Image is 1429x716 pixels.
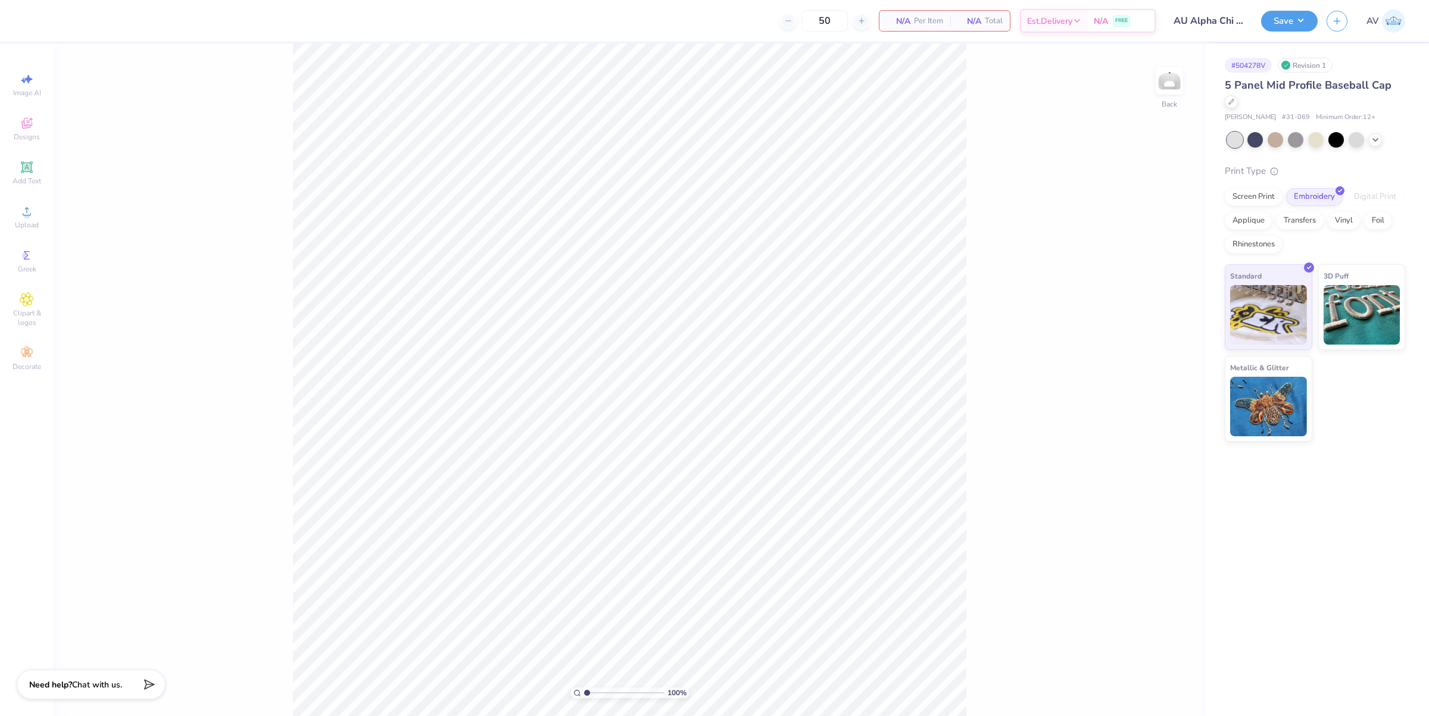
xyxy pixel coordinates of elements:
[1225,78,1391,92] span: 5 Panel Mid Profile Baseball Cap
[914,15,943,27] span: Per Item
[801,10,848,32] input: – –
[1230,285,1307,345] img: Standard
[13,176,41,186] span: Add Text
[1027,15,1072,27] span: Est. Delivery
[1162,99,1177,110] div: Back
[29,679,72,690] strong: Need help?
[15,220,39,230] span: Upload
[1230,270,1262,282] span: Standard
[1366,10,1405,33] a: AV
[1157,69,1181,93] img: Back
[1261,11,1318,32] button: Save
[1225,164,1405,178] div: Print Type
[1346,188,1404,206] div: Digital Print
[18,264,36,274] span: Greek
[887,15,910,27] span: N/A
[667,687,687,698] span: 100 %
[1230,377,1307,436] img: Metallic & Glitter
[1225,112,1276,123] span: [PERSON_NAME]
[1230,361,1289,374] span: Metallic & Glitter
[13,88,41,98] span: Image AI
[1165,9,1252,33] input: Untitled Design
[1382,10,1405,33] img: Aargy Velasco
[6,308,48,327] span: Clipart & logos
[985,15,1003,27] span: Total
[1324,285,1400,345] img: 3D Puff
[1327,212,1361,230] div: Vinyl
[957,15,981,27] span: N/A
[1225,236,1283,254] div: Rhinestones
[1316,112,1375,123] span: Minimum Order: 12 +
[14,132,40,142] span: Designs
[1278,58,1333,73] div: Revision 1
[1324,270,1349,282] span: 3D Puff
[72,679,122,690] span: Chat with us.
[1276,212,1324,230] div: Transfers
[1286,188,1343,206] div: Embroidery
[1282,112,1310,123] span: # 31-069
[1225,188,1283,206] div: Screen Print
[1364,212,1392,230] div: Foil
[1366,14,1379,28] span: AV
[1225,58,1272,73] div: # 504278V
[1225,212,1272,230] div: Applique
[13,362,41,371] span: Decorate
[1094,15,1108,27] span: N/A
[1115,17,1128,25] span: FREE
